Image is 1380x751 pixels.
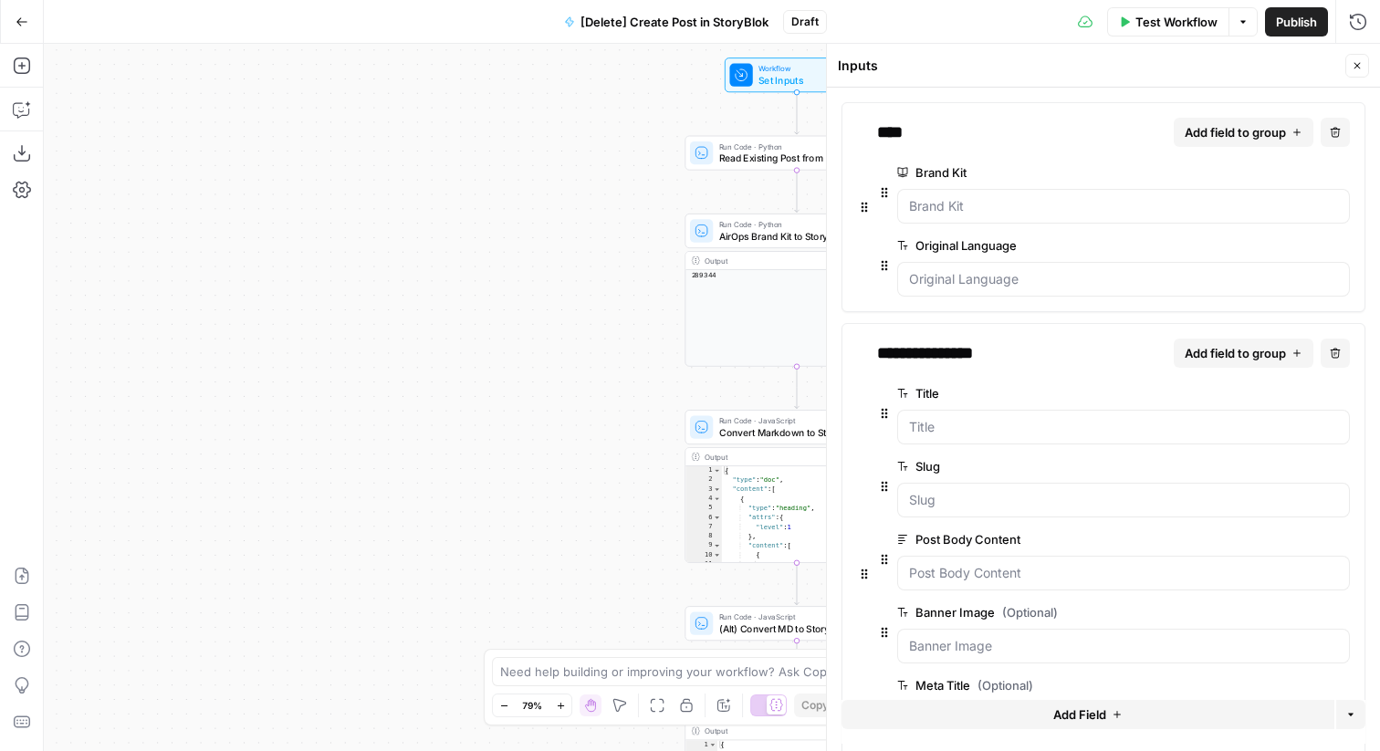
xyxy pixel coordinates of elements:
[909,270,1338,288] input: Original Language
[977,676,1033,694] span: (Optional)
[909,197,1338,215] input: Brand Kit
[685,740,717,749] div: 1
[897,603,1247,621] label: Banner Image
[713,485,721,494] span: Toggle code folding, rows 3 through 715
[1265,7,1328,37] button: Publish
[1135,13,1218,31] span: Test Workflow
[685,214,908,367] div: Run Code · PythonAirOps Brand Kit to StoryBlok Space IDStep 6Output289344
[719,141,866,152] span: Run Code · Python
[1174,339,1313,368] button: Add field to group
[795,171,800,213] g: Edge from step_16 to step_6
[705,451,869,463] div: Output
[1276,13,1317,31] span: Publish
[758,63,830,75] span: Workflow
[801,697,829,714] span: Copy
[897,384,1247,402] label: Title
[685,504,722,513] div: 5
[705,255,869,266] div: Output
[719,425,866,440] span: Convert Markdown to Storyblok Rich Text
[909,491,1338,509] input: Slug
[685,560,722,569] div: 11
[838,57,1340,75] div: Inputs
[758,73,830,88] span: Set Inputs
[1107,7,1228,37] button: Test Workflow
[685,466,722,475] div: 1
[897,676,1247,694] label: Meta Title
[685,513,722,522] div: 6
[795,367,800,409] g: Edge from step_6 to step_12
[897,236,1247,255] label: Original Language
[580,13,768,31] span: [Delete] Create Post in StoryBlok
[791,14,819,30] span: Draft
[795,92,800,134] g: Edge from start to step_16
[685,532,722,541] div: 8
[685,550,722,559] div: 10
[685,136,908,171] div: Run Code · PythonRead Existing Post from StoryblokStep 16
[685,57,908,92] div: WorkflowSet InputsInputs
[1185,123,1286,141] span: Add field to group
[685,270,908,280] div: 289344
[909,418,1338,436] input: Title
[685,410,908,563] div: Run Code · JavaScriptConvert Markdown to Storyblok Rich TextStep 12Output{ "type":"doc", "content...
[713,550,721,559] span: Toggle code folding, rows 10 through 13
[522,698,542,713] span: 79%
[685,475,722,485] div: 2
[685,485,722,494] div: 3
[719,229,869,244] span: AirOps Brand Kit to StoryBlok Space ID
[713,541,721,550] span: Toggle code folding, rows 9 through 14
[705,725,869,737] div: Output
[719,415,866,427] span: Run Code · JavaScript
[909,564,1338,582] input: Post Body Content
[553,7,779,37] button: [Delete] Create Post in StoryBlok
[842,700,1334,729] button: Add Field
[685,522,722,531] div: 7
[719,219,869,231] span: Run Code · Python
[1185,344,1286,362] span: Add field to group
[685,606,908,641] div: Run Code · JavaScript(Alt) Convert MD to Storyblok Rich TextStep 17
[713,513,721,522] span: Toggle code folding, rows 6 through 8
[1002,603,1058,621] span: (Optional)
[685,495,722,504] div: 4
[897,163,1247,182] label: Brand Kit
[713,466,721,475] span: Toggle code folding, rows 1 through 716
[795,563,800,605] g: Edge from step_12 to step_17
[897,530,1247,548] label: Post Body Content
[719,621,866,636] span: (Alt) Convert MD to Storyblok Rich Text
[719,151,866,165] span: Read Existing Post from Storyblok
[709,740,717,749] span: Toggle code folding, rows 1 through 20
[719,611,866,623] span: Run Code · JavaScript
[909,637,1338,655] input: Banner Image
[685,541,722,550] div: 9
[794,694,836,717] button: Copy
[1053,705,1106,724] span: Add Field
[713,495,721,504] span: Toggle code folding, rows 4 through 15
[897,457,1247,475] label: Slug
[1174,118,1313,147] button: Add field to group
